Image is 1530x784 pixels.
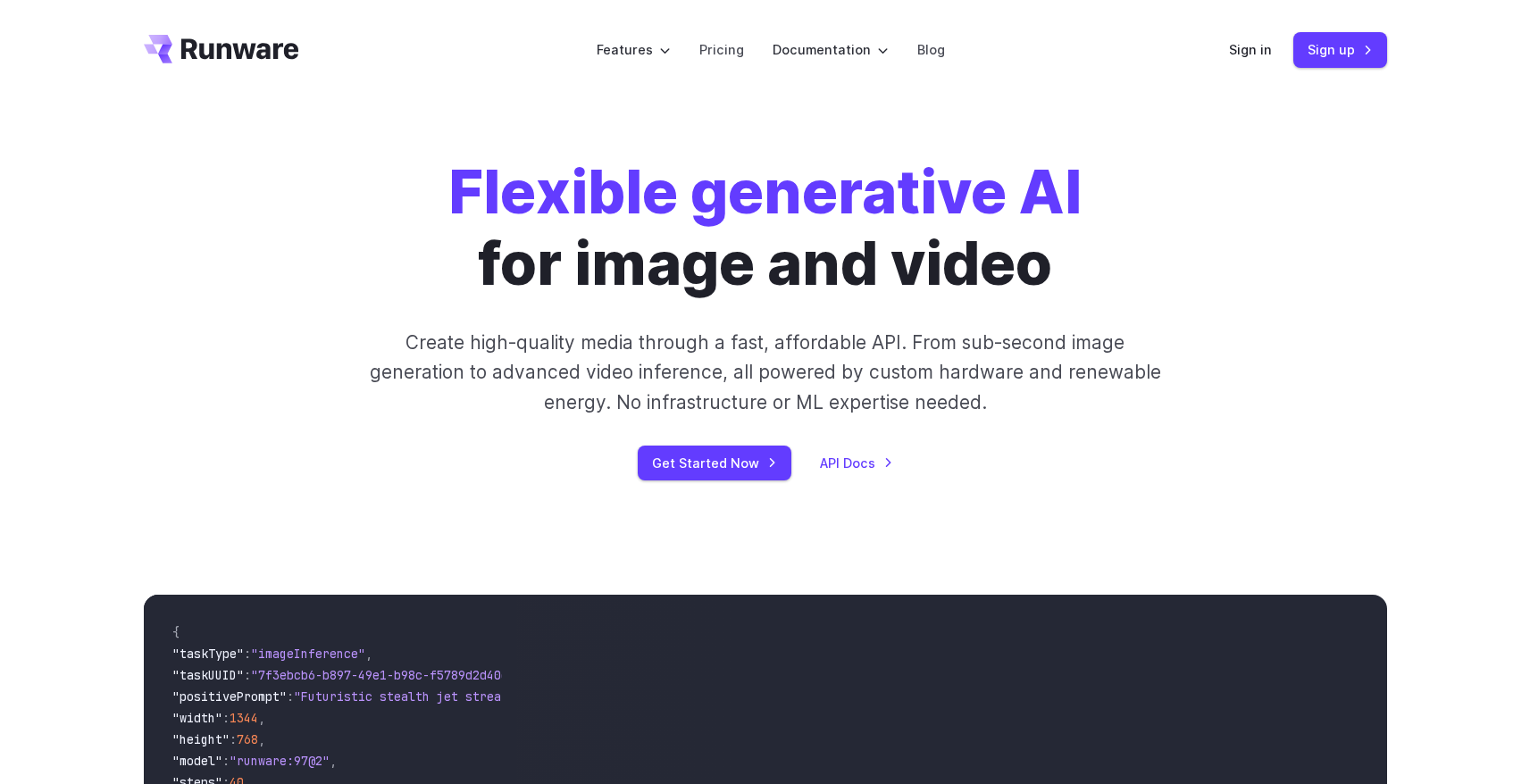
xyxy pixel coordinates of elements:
span: : [244,646,251,662]
span: "7f3ebcb6-b897-49e1-b98c-f5789d2d40d7" [251,667,523,683]
strong: Flexible generative AI [448,156,1082,228]
p: Create high-quality media through a fast, affordable API. From sub-second image generation to adv... [367,328,1163,417]
span: "height" [172,731,230,747]
a: API Docs [820,453,893,473]
span: : [222,753,230,769]
label: Features [597,39,671,60]
a: Get Started Now [638,446,791,480]
span: : [222,710,230,726]
span: "Futuristic stealth jet streaking through a neon-lit cityscape with glowing purple exhaust" [294,688,944,705]
span: , [365,646,372,662]
a: Pricing [699,39,744,60]
label: Documentation [773,39,889,60]
span: "width" [172,710,222,726]
span: , [258,731,265,747]
span: "imageInference" [251,646,365,662]
span: 1344 [230,710,258,726]
a: Sign in [1229,39,1272,60]
h1: for image and video [448,157,1082,299]
span: { [172,624,180,640]
span: "taskUUID" [172,667,244,683]
span: : [287,688,294,705]
a: Blog [917,39,945,60]
span: , [258,710,265,726]
span: , [330,753,337,769]
a: Sign up [1293,32,1387,67]
span: "runware:97@2" [230,753,330,769]
span: "positivePrompt" [172,688,287,705]
a: Go to / [144,35,299,63]
span: : [244,667,251,683]
span: "model" [172,753,222,769]
span: : [230,731,237,747]
span: 768 [237,731,258,747]
span: "taskType" [172,646,244,662]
